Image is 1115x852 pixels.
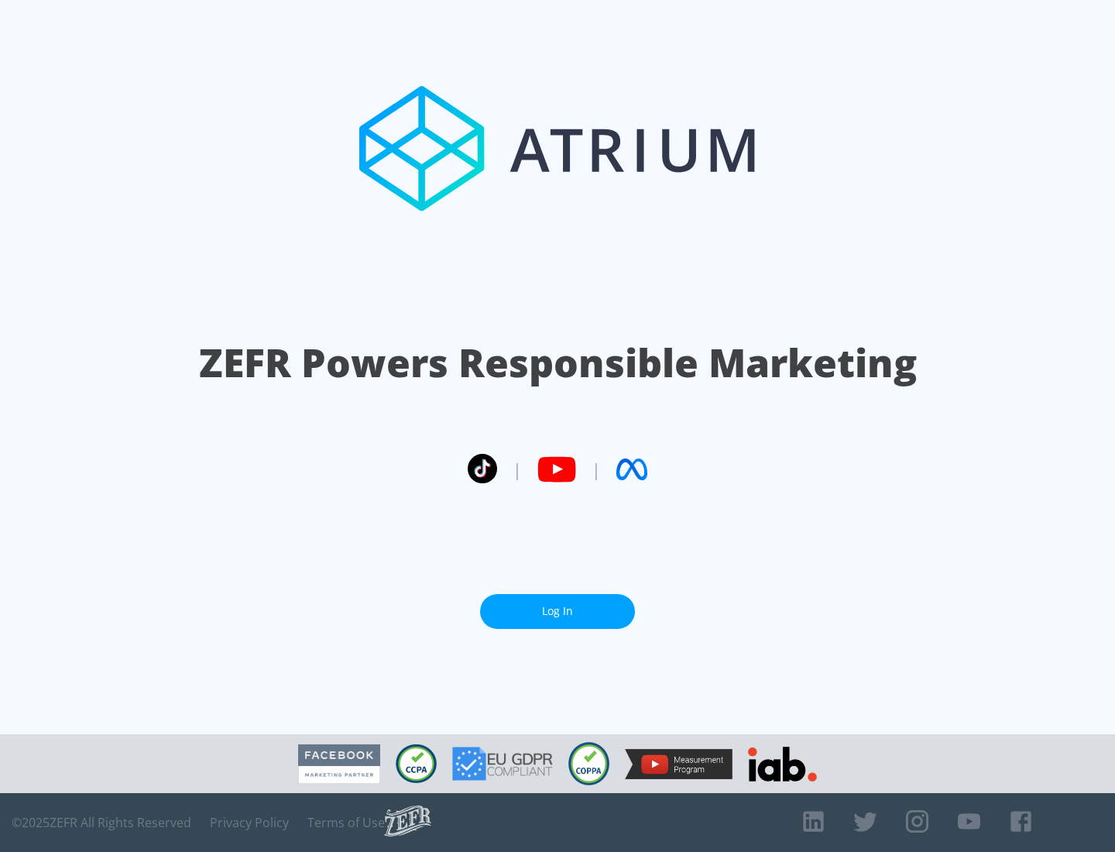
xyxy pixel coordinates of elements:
span: | [592,458,601,481]
img: CCPA Compliant [396,744,437,783]
img: COPPA Compliant [568,742,609,785]
a: Privacy Policy [210,815,289,830]
a: Terms of Use [307,815,385,830]
img: Facebook Marketing Partner [298,744,380,784]
img: YouTube Measurement Program [625,749,732,779]
a: Log In [480,594,635,629]
img: IAB [748,747,817,782]
h1: ZEFR Powers Responsible Marketing [199,336,917,390]
span: © 2025 ZEFR All Rights Reserved [12,815,191,830]
img: GDPR Compliant [452,747,553,781]
span: | [513,458,522,481]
